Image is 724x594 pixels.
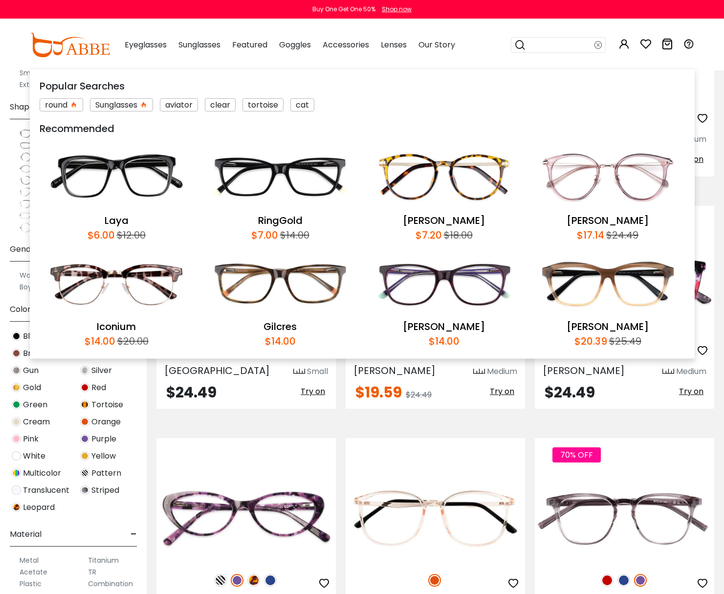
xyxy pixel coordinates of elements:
span: Accessories [323,39,369,50]
a: Purple Elena - Acetate ,Universal Bridge Fit [156,473,336,563]
img: Multicolor [12,468,21,478]
span: $19.59 [355,382,402,403]
span: Gun [23,365,39,376]
img: size ruler [473,368,485,375]
label: Plastic [20,578,42,590]
label: TR [88,566,96,578]
span: $24.49 [166,382,217,403]
img: Orange Leah - TR ,Light Weight [346,473,525,563]
button: Try on [676,385,706,398]
span: [PERSON_NAME] [543,364,625,377]
div: clear [205,98,236,111]
span: Shape [10,95,34,119]
img: size ruler [293,368,305,375]
div: cat [290,98,314,111]
div: Medium [487,366,517,377]
img: Purple [231,574,243,587]
div: $14.00 [85,334,115,349]
img: Callie [367,141,521,213]
span: Featured [232,39,267,50]
img: Laya [40,141,194,213]
a: Iconium [97,320,136,333]
span: Pink [23,433,39,445]
span: Brown [23,348,47,359]
a: Purple Zaire - TR ,Universal Bridge Fit [535,473,714,563]
span: Goggles [279,39,311,50]
img: Pattern [214,574,227,587]
div: Shop now [382,5,412,14]
div: $17.14 [577,228,604,242]
span: 70% OFF [552,447,601,462]
span: Black [23,330,44,342]
span: $24.49 [545,382,595,403]
button: Try on [298,385,328,398]
img: Gun [12,366,21,375]
label: Boy [20,281,32,293]
label: Extra-Small (100-118mm) [20,79,105,90]
label: Small (119-125mm) [20,67,84,79]
img: Browline.png [20,199,44,209]
span: Green [23,399,47,411]
span: Material [10,523,42,546]
div: $20.39 [574,334,607,349]
img: Pattern [80,468,89,478]
span: Eyeglasses [125,39,167,50]
div: Medium [676,366,706,377]
div: $14.00 [278,228,309,242]
a: [PERSON_NAME] [567,320,649,333]
span: - [131,523,137,546]
span: Try on [679,386,703,397]
img: Black [12,331,21,341]
span: Pattern [91,467,121,479]
div: Small [307,366,328,377]
div: $6.00 [88,228,115,242]
a: [PERSON_NAME] [403,320,485,333]
button: Try on [487,385,517,398]
div: $25.49 [607,334,641,349]
img: Striped [80,485,89,495]
img: Leopard [12,503,21,512]
img: size ruler [662,368,674,375]
div: $14.00 [265,334,296,349]
img: Cream [12,417,21,426]
div: Sunglasses [90,98,153,111]
span: White [23,450,45,462]
img: Varieties.png [20,222,44,233]
div: $20.00 [115,334,149,349]
a: [PERSON_NAME] [403,214,485,227]
img: Orange [428,574,441,587]
img: Square.png [20,129,44,138]
span: [PERSON_NAME] [353,364,436,377]
div: $7.20 [416,228,442,242]
span: $24.49 [406,389,432,400]
div: $12.00 [115,228,146,242]
div: Recommended [40,121,685,136]
label: Women [20,269,47,281]
label: Titanium [88,554,119,566]
img: Orange [80,417,89,426]
a: Shop now [377,5,412,13]
img: Oval.png [20,164,44,174]
img: Brown [12,349,21,358]
span: Orange [91,416,121,428]
a: [PERSON_NAME] [567,214,649,227]
label: Acetate [20,566,47,578]
img: Sonia [531,247,685,320]
img: abbeglasses.com [30,33,110,57]
span: Striped [91,484,119,496]
span: Leopard [23,502,55,513]
span: Try on [301,386,325,397]
div: round [40,98,83,111]
span: [GEOGRAPHIC_DATA] [164,364,270,377]
div: $18.00 [442,228,473,242]
span: Translucent [23,484,69,496]
a: RingGold [258,214,303,227]
span: Sunglasses [178,39,220,50]
img: Iconium [40,247,194,320]
img: Tortoise [80,400,89,409]
span: Yellow [91,450,116,462]
span: Cream [23,416,50,428]
div: $24.49 [604,228,638,242]
img: Purple [80,434,89,443]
